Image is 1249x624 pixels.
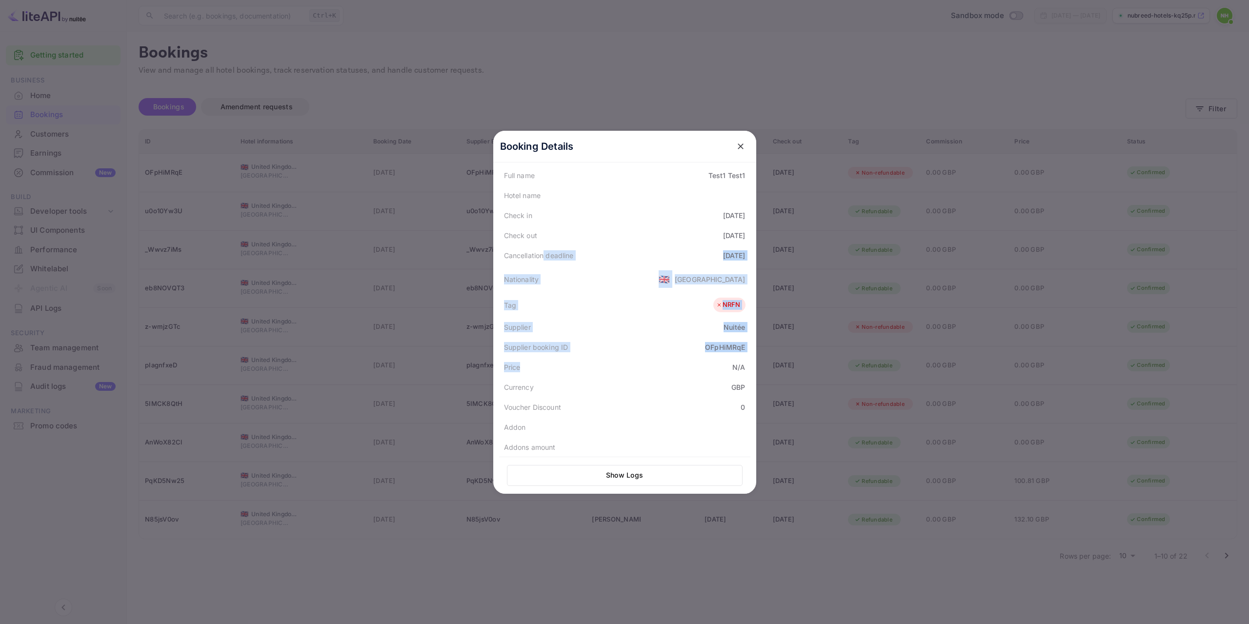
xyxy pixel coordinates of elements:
div: GBP [731,382,745,392]
div: 0 [741,402,745,412]
div: Cancellation deadline [504,250,574,261]
div: Check in [504,210,532,221]
div: Supplier booking ID [504,342,568,352]
button: Show Logs [507,465,743,486]
div: Hotel name [504,190,541,201]
p: Booking Details [500,139,574,154]
div: Check out [504,230,537,241]
div: NRFN [716,300,741,310]
div: Test1 Test1 [708,170,745,181]
div: Price [504,362,521,372]
div: Supplier [504,322,531,332]
div: Currency [504,382,534,392]
div: Full name [504,170,535,181]
div: OFpHiMRqE [705,342,745,352]
div: [DATE] [723,210,745,221]
div: N/A [732,362,745,372]
div: Addon [504,422,526,432]
div: [DATE] [723,230,745,241]
div: [DATE] [723,250,745,261]
div: [GEOGRAPHIC_DATA] [675,274,745,284]
div: Nationality [504,274,539,284]
div: Nuitée [724,322,745,332]
div: Addons amount [504,442,556,452]
span: United States [659,270,670,288]
button: close [732,138,749,155]
div: Tag [504,300,516,310]
div: Voucher Discount [504,402,561,412]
